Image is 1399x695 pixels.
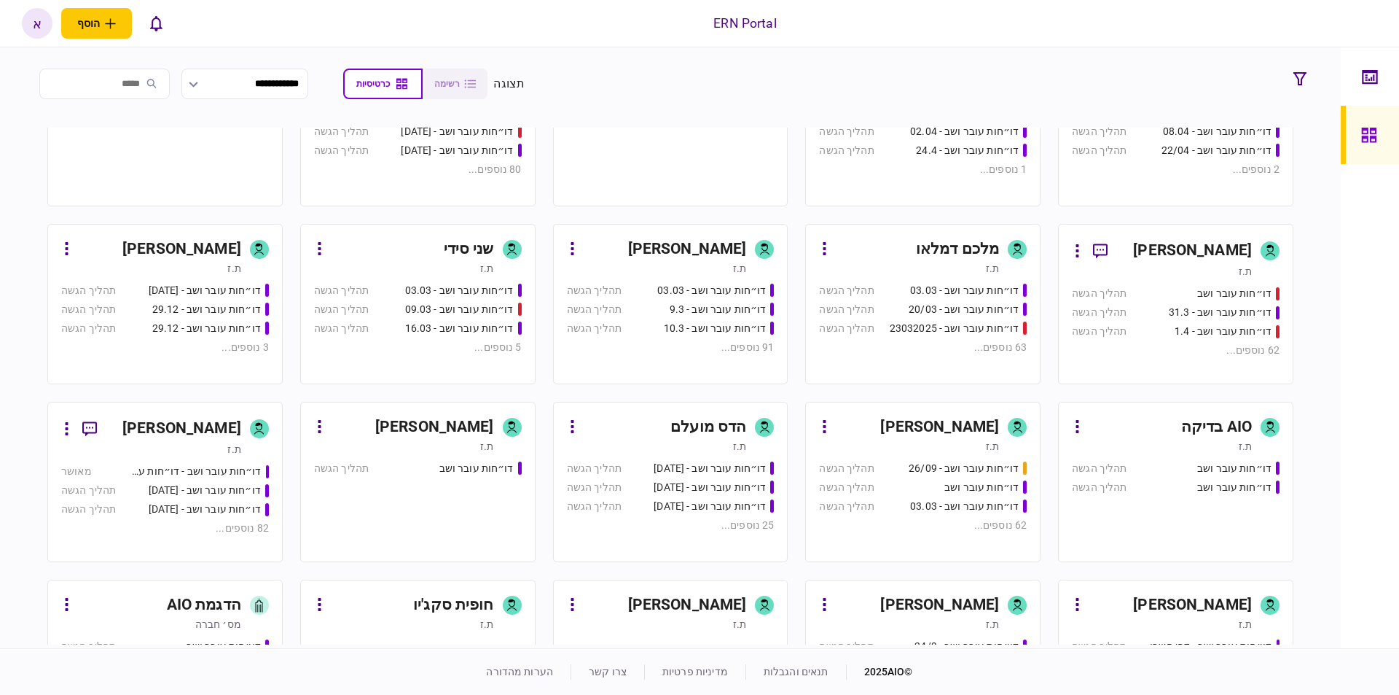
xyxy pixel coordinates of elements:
div: [PERSON_NAME] [122,238,241,261]
div: ת.ז [986,617,999,632]
div: תהליך הגשה [819,499,874,514]
div: © 2025 AIO [846,664,913,680]
div: ת.ז [480,439,493,454]
div: דו״חות עובר ושב [1197,480,1271,495]
a: [PERSON_NAME]ת.זדו״חות עובר ושב - 26.12.24תהליך הגשהדו״חות עובר ושב - 29.12תהליך הגשהדו״חות עובר ... [47,224,283,384]
a: שני סידית.זדו״חות עובר ושב - 03.03תהליך הגשהדו״חות עובר ושב - 09.03תהליך הגשהדו״חות עובר ושב - 16... [300,224,536,384]
div: תהליך הגשה [567,321,622,336]
div: תהליך הגשה [1072,461,1126,476]
a: מלכם דמלאות.זדו״חות עובר ושב - 03.03תהליך הגשהדו״חות עובר ושב - 20/03תהליך הגשהדו״חות עובר ושב - ... [805,224,1041,384]
div: 25 נוספים ... [567,518,775,533]
a: [PERSON_NAME]ת.זדו״חות עובר ושבתהליך הגשה [300,402,536,562]
div: תצוגה [493,75,525,93]
div: חופית סקג'יו [413,594,494,617]
button: פתח תפריט להוספת לקוח [61,8,132,39]
div: תהליך הגשה [1072,143,1126,158]
div: דו״חות עובר ושב - 02.04 [910,124,1019,139]
div: דו״חות עובר ושב - דפי חשבון 16.9 [1142,639,1272,654]
button: א [22,8,52,39]
div: תהליך הגשה [819,321,874,336]
div: 63 נוספים ... [819,340,1027,355]
div: דו״חות עובר ושב - 03.03 [910,283,1019,298]
div: ת.ז [480,261,493,276]
div: תהליך הגשה [819,302,874,317]
div: דו״חות עובר ושב - 09.03 [405,302,514,317]
div: שני סידי [444,238,494,261]
div: דו״חות עובר ושב - 19.3.25 [401,124,513,139]
div: 2 נוספים ... [1072,162,1280,177]
div: תהליך הגשה [61,639,116,654]
div: [PERSON_NAME] [1133,594,1252,617]
div: דו״חות עובר ושב - 29.12 [152,321,261,336]
div: דו״חות עובר ושב [1197,461,1271,476]
div: דו״חות עובר ושב - 03.03 [657,283,766,298]
div: דו״חות עובר ושב - 31.3 [1169,305,1271,320]
div: דו״חות עובר ושב - 16.03 [405,321,514,336]
div: 62 נוספים ... [1072,343,1280,358]
div: תהליך הגשה [314,321,369,336]
div: [PERSON_NAME] [880,594,999,617]
button: פתח רשימת התראות [141,8,171,39]
div: מאושר [61,464,92,479]
div: תהליך הגשה [314,283,369,298]
div: תהליך הגשה [819,639,874,654]
div: דו״חות עובר ושב [1197,286,1271,301]
div: מס׳ חברה [195,617,241,632]
div: תהליך הגשה [567,499,622,514]
div: 1 נוספים ... [819,162,1027,177]
div: תהליך הגשה [61,283,116,298]
div: תהליך הגשה [567,283,622,298]
div: תהליך הגשה [1072,124,1126,139]
button: כרטיסיות [343,69,423,99]
div: ת.ז [227,442,240,457]
div: תהליך הגשה [819,124,874,139]
div: תהליך הגשה [567,302,622,317]
div: דו״חות עובר ושב - 29.12 [152,302,261,317]
div: ת.ז [480,617,493,632]
div: AIO בדיקה [1181,416,1252,439]
div: תהליך הגשה [1072,480,1126,495]
a: AIO בדיקהת.זדו״חות עובר ושבתהליך הגשהדו״חות עובר ושבתהליך הגשה [1058,402,1293,562]
a: תנאים והגבלות [764,666,828,677]
div: תהליך הגשה [819,143,874,158]
div: דו״חות עובר ושב - דו״חות עובר ושב [130,464,261,479]
div: דו״חות עובר ושב - 9.3 [670,302,767,317]
div: דו״חות עובר ושב - 22/04 [1161,143,1271,158]
div: דו״חות עובר ושב [187,639,261,654]
div: תהליך הגשה [819,283,874,298]
span: רשימה [434,79,460,89]
div: תהליך הגשה [61,302,116,317]
div: תהליך הגשה [314,461,369,476]
div: 62 נוספים ... [819,518,1027,533]
div: דו״חות עובר ושב - 10.3 [664,321,767,336]
div: דו״חות עובר ושב - 26/09 [909,461,1019,476]
div: דו״חות עובר ושב - 23/09/24 [654,461,766,476]
div: דו״חות עובר ושב - 03.03 [910,499,1019,514]
div: ERN Portal [713,14,776,33]
div: 80 נוספים ... [314,162,522,177]
div: דו״חות עובר ושב - 1.4 [1175,324,1271,339]
a: [PERSON_NAME]ת.זדו״חות עובר ושב - 03.03תהליך הגשהדו״חות עובר ושב - 9.3תהליך הגשהדו״חות עובר ושב -... [553,224,788,384]
div: דו״חות עובר ושב - 31.10.2024 [149,502,261,517]
a: הדס מועלםת.זדו״חות עובר ושב - 23/09/24תהליך הגשהדו״חות עובר ושב - 24/09/24תהליך הגשהדו״חות עובר ו... [553,402,788,562]
div: הדגמת AIO [167,594,241,617]
div: תהליך הגשה [61,483,116,498]
div: תהליך הגשה [1072,324,1126,339]
div: ת.ז [733,261,746,276]
div: דו״חות עובר ושב - 30.10.24 [149,483,261,498]
div: דו״חות עובר ושב - 19.3.25 [401,143,513,158]
div: תהליך הגשה [567,461,622,476]
div: מלכם דמלאו [916,238,999,261]
div: תהליך הגשה [819,480,874,495]
div: דו״חות עובר ושב - 24/09/24 [654,480,766,495]
a: הערות מהדורה [486,666,553,677]
div: [PERSON_NAME] [122,417,241,440]
div: ת.ז [1239,617,1252,632]
div: דו״חות עובר ושב [439,461,514,476]
div: דו״חות עובר ושב [944,480,1019,495]
div: תהליך הגשה [314,302,369,317]
button: רשימה [423,69,487,99]
div: [PERSON_NAME] [1133,239,1252,263]
div: דו״חות עובר ושב - 26.12.24 [149,283,261,298]
div: תהליך הגשה [61,502,116,517]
